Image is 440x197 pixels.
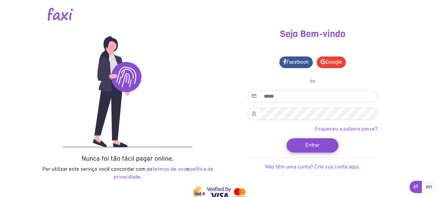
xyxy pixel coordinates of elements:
[265,164,360,170] a: Não têm uma conta? Crie sua conta aqui.
[279,56,313,68] a: Facebook
[40,155,215,163] h5: Nunca foi tão fácil pagar online.
[248,77,377,85] p: ou
[315,126,377,132] a: Esqueceu a palavra passe?
[409,181,422,193] a: pt
[287,138,338,153] button: Entrar
[422,181,436,193] a: en
[40,166,215,181] p: Por utilizar este serviço você concordar com os e .
[225,29,400,40] h3: Seja Bem-vindo
[317,56,346,68] a: Google
[153,166,186,173] a: termos de uso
